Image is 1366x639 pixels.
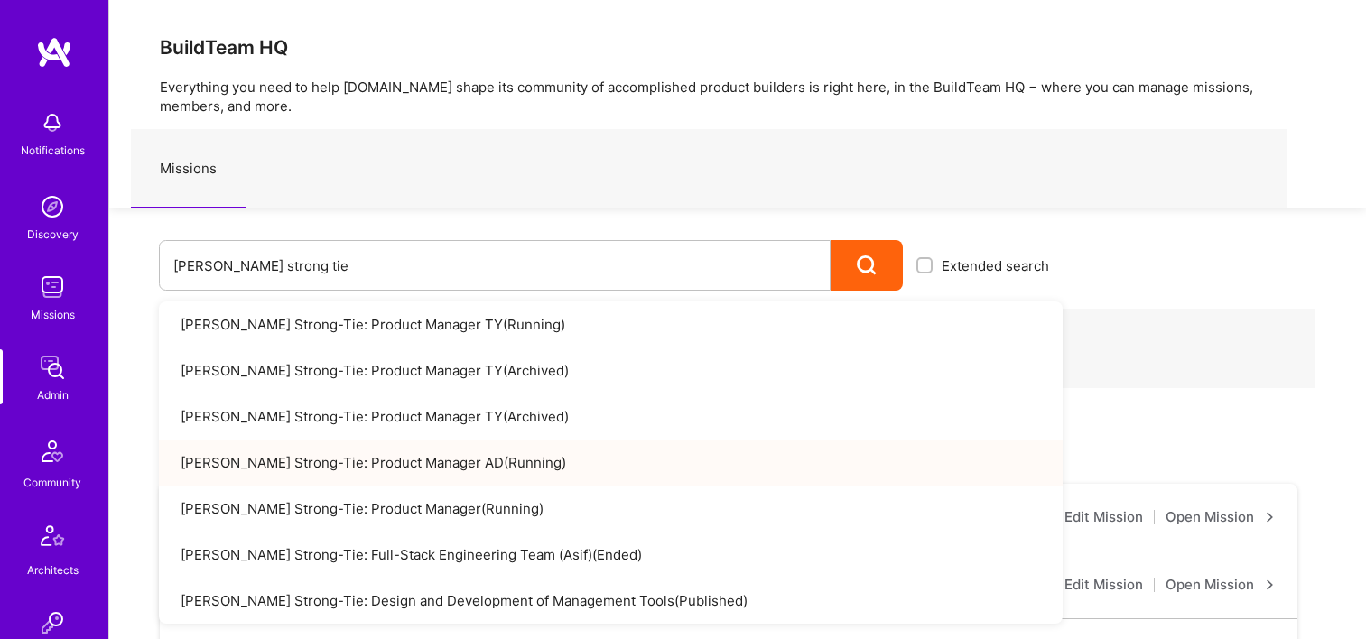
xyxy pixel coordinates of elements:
div: Admin [37,385,69,404]
a: [PERSON_NAME] Strong-Tie: Product Manager AD(Running) [159,440,1063,486]
div: Architects [27,560,79,579]
a: [PERSON_NAME] Strong-Tie: Full-Stack Engineering Team (Asif)(Ended) [159,532,1063,578]
a: [PERSON_NAME] Strong-Tie: Product Manager TY(Running) [159,301,1063,347]
img: bell [34,105,70,141]
a: Edit Mission [1064,506,1143,528]
div: Community [23,473,81,492]
a: [PERSON_NAME] Strong-Tie: Product Manager TY(Archived) [159,347,1063,394]
div: Discovery [27,225,79,244]
img: admin teamwork [34,349,70,385]
div: Missions [31,305,75,324]
input: What type of mission are you looking for? [173,243,816,289]
a: Edit Mission [1064,574,1143,596]
i: icon ArrowRight [1265,512,1276,523]
span: Extended search [942,256,1049,275]
p: Everything you need to help [DOMAIN_NAME] shape its community of accomplished product builders is... [160,78,1315,116]
a: [PERSON_NAME] Strong-Tie: Product Manager TY(Archived) [159,394,1063,440]
h3: BuildTeam HQ [160,36,1315,59]
i: icon ArrowRight [1265,579,1276,590]
div: Notifications [21,141,85,160]
img: Community [31,430,74,473]
img: teamwork [34,269,70,305]
a: Open Mission [1166,506,1276,528]
a: Open Mission [1166,574,1276,596]
img: logo [36,36,72,69]
i: icon Search [857,255,878,276]
img: discovery [34,189,70,225]
a: [PERSON_NAME] Strong-Tie: Design and Development of Management Tools(Published) [159,578,1063,624]
img: Architects [31,517,74,560]
a: [PERSON_NAME] Strong-Tie: Product Manager(Running) [159,486,1063,532]
a: Missions [131,130,246,208]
